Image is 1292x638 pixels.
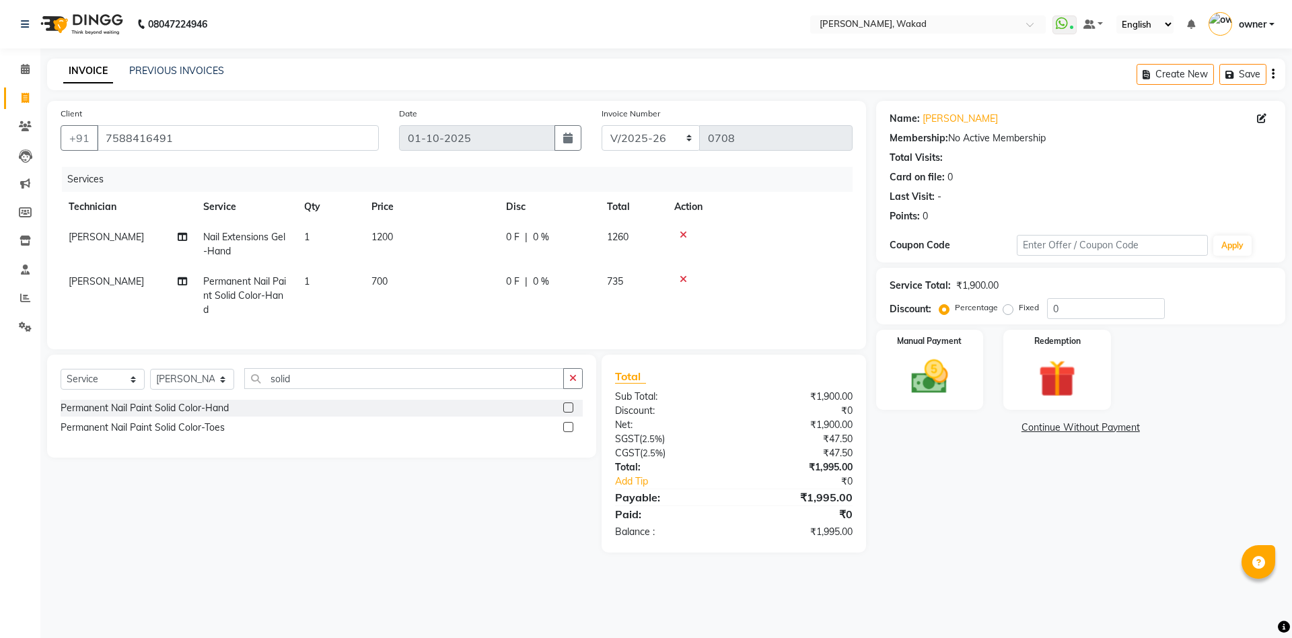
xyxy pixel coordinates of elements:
label: Redemption [1034,335,1081,347]
div: Discount: [890,302,931,316]
th: Service [195,192,296,222]
th: Action [666,192,853,222]
th: Price [363,192,498,222]
img: _cash.svg [900,355,960,398]
div: ₹0 [733,404,862,418]
div: Name: [890,112,920,126]
a: [PERSON_NAME] [923,112,998,126]
th: Total [599,192,666,222]
span: 0 % [533,230,549,244]
div: ₹1,995.00 [733,460,862,474]
div: Total Visits: [890,151,943,165]
img: logo [34,5,127,43]
button: Create New [1137,64,1214,85]
span: [PERSON_NAME] [69,231,144,243]
input: Search or Scan [244,368,564,389]
label: Client [61,108,82,120]
div: ₹0 [755,474,862,489]
button: Apply [1213,236,1252,256]
span: Permanent Nail Paint Solid Color-Hand [203,275,286,316]
div: ₹1,900.00 [733,390,862,404]
th: Qty [296,192,363,222]
div: ₹1,900.00 [956,279,999,293]
span: 1200 [371,231,393,243]
th: Disc [498,192,599,222]
span: Nail Extensions Gel-Hand [203,231,285,257]
div: Services [62,167,863,192]
input: Enter Offer / Coupon Code [1017,235,1208,256]
span: Total [615,369,646,384]
span: CGST [615,447,640,459]
span: SGST [615,433,639,445]
span: 0 F [506,275,519,289]
div: No Active Membership [890,131,1272,145]
iframe: chat widget [1235,584,1279,625]
div: Payable: [605,489,733,505]
span: 2.5% [642,433,662,444]
div: ( ) [605,446,733,460]
img: owner [1209,12,1232,36]
div: Sub Total: [605,390,733,404]
span: [PERSON_NAME] [69,275,144,287]
span: 700 [371,275,388,287]
div: ( ) [605,432,733,446]
div: ₹1,995.00 [733,489,862,505]
span: 1 [304,231,310,243]
span: owner [1239,17,1266,32]
div: Membership: [890,131,948,145]
label: Manual Payment [897,335,962,347]
a: Add Tip [605,474,755,489]
div: Paid: [605,506,733,522]
label: Date [399,108,417,120]
div: Net: [605,418,733,432]
input: Search by Name/Mobile/Email/Code [97,125,379,151]
label: Invoice Number [602,108,660,120]
label: Fixed [1019,302,1039,314]
div: Discount: [605,404,733,418]
b: 08047224946 [148,5,207,43]
a: PREVIOUS INVOICES [129,65,224,77]
span: 1260 [607,231,629,243]
div: 0 [947,170,953,184]
span: | [525,230,528,244]
span: 0 F [506,230,519,244]
div: Last Visit: [890,190,935,204]
div: ₹47.50 [733,446,862,460]
span: 2.5% [643,448,663,458]
span: 735 [607,275,623,287]
span: | [525,275,528,289]
div: Permanent Nail Paint Solid Color-Hand [61,401,229,415]
span: 0 % [533,275,549,289]
div: - [937,190,941,204]
img: _gift.svg [1027,355,1087,402]
div: Points: [890,209,920,223]
button: +91 [61,125,98,151]
div: Service Total: [890,279,951,293]
div: Balance : [605,525,733,539]
span: 1 [304,275,310,287]
label: Percentage [955,302,998,314]
a: INVOICE [63,59,113,83]
div: ₹1,995.00 [733,525,862,539]
button: Save [1219,64,1266,85]
div: ₹1,900.00 [733,418,862,432]
div: ₹47.50 [733,432,862,446]
a: Continue Without Payment [879,421,1283,435]
div: Permanent Nail Paint Solid Color-Toes [61,421,225,435]
div: ₹0 [733,506,862,522]
div: Total: [605,460,733,474]
div: 0 [923,209,928,223]
div: Coupon Code [890,238,1017,252]
th: Technician [61,192,195,222]
div: Card on file: [890,170,945,184]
